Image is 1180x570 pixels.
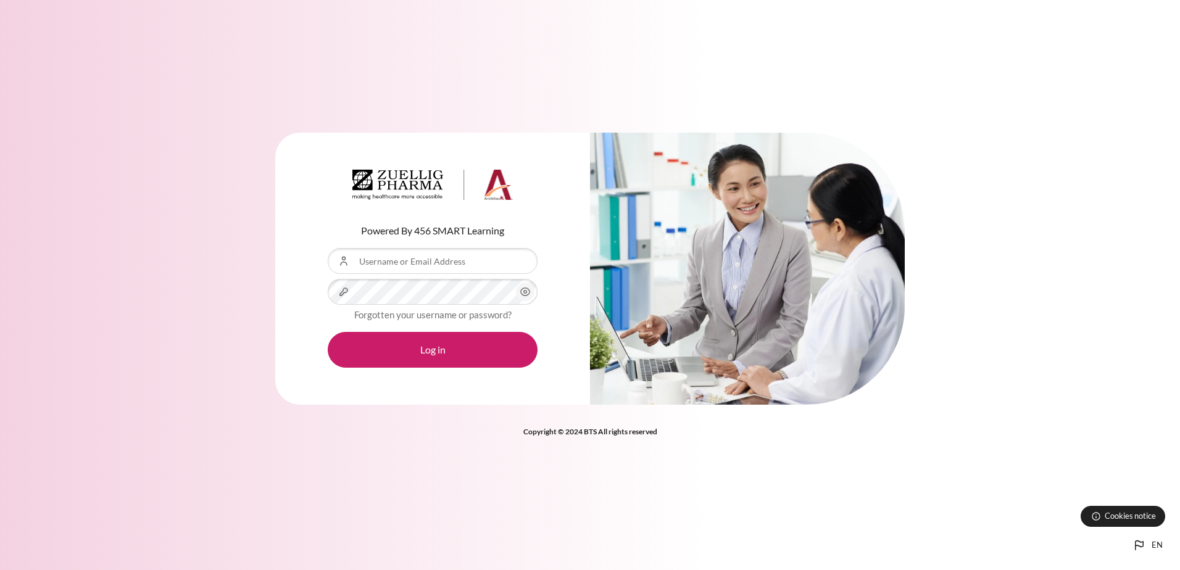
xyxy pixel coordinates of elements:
[328,248,538,274] input: Username or Email Address
[328,223,538,238] p: Powered By 456 SMART Learning
[352,170,513,200] img: Architeck
[354,309,512,320] a: Forgotten your username or password?
[352,170,513,205] a: Architeck
[1152,539,1163,551] span: en
[523,427,657,436] strong: Copyright © 2024 BTS All rights reserved
[1105,510,1156,522] span: Cookies notice
[1127,533,1168,558] button: Languages
[328,332,538,368] button: Log in
[1081,506,1165,527] button: Cookies notice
